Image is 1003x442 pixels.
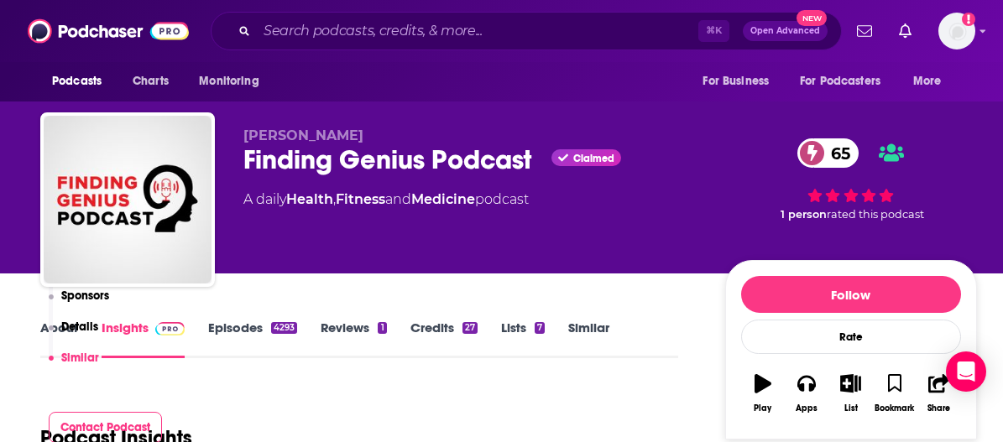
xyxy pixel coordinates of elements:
[410,320,478,358] a: Credits27
[938,13,975,49] span: Logged in as KTMSseat4
[827,208,924,221] span: rated this podcast
[797,138,859,168] a: 65
[40,320,78,358] a: About
[814,138,859,168] span: 65
[61,320,98,334] p: Details
[789,65,905,97] button: open menu
[321,320,386,358] a: Reviews1
[938,13,975,49] button: Show profile menu
[257,18,698,44] input: Search podcasts, credits, & more...
[698,20,729,42] span: ⌘ K
[938,13,975,49] img: User Profile
[797,10,827,26] span: New
[946,351,986,392] div: Open Intercom Messenger
[271,322,297,334] div: 4293
[800,70,880,93] span: For Podcasters
[781,208,827,221] span: 1 person
[750,27,820,35] span: Open Advanced
[892,17,918,45] a: Show notifications dropdown
[411,191,475,207] a: Medicine
[122,65,179,97] a: Charts
[703,70,769,93] span: For Business
[875,403,914,413] div: Bookmark
[501,320,545,358] a: Lists7
[155,322,185,335] img: Podchaser Pro
[133,70,169,93] span: Charts
[243,127,363,143] span: [PERSON_NAME]
[743,21,828,41] button: Open AdvancedNew
[844,403,858,413] div: List
[378,322,386,334] div: 1
[785,363,828,424] button: Apps
[49,351,100,382] button: Similar
[535,322,545,334] div: 7
[741,363,785,424] button: Play
[913,70,942,93] span: More
[901,65,963,97] button: open menu
[873,363,917,424] button: Bookmark
[462,322,478,334] div: 27
[187,65,280,97] button: open menu
[208,320,297,358] a: Episodes4293
[40,65,123,97] button: open menu
[573,154,614,163] span: Claimed
[828,363,872,424] button: List
[917,363,960,424] button: Share
[211,12,842,50] div: Search podcasts, credits, & more...
[286,191,333,207] a: Health
[568,320,609,358] a: Similar
[336,191,385,207] a: Fitness
[28,15,189,47] img: Podchaser - Follow, Share and Rate Podcasts
[796,403,818,413] div: Apps
[962,13,975,26] svg: Add a profile image
[741,276,961,313] button: Follow
[741,320,961,354] div: Rate
[199,70,259,93] span: Monitoring
[927,403,950,413] div: Share
[243,190,529,210] div: A daily podcast
[691,65,790,97] button: open menu
[385,191,411,207] span: and
[725,127,977,231] div: 65 1 personrated this podcast
[44,116,212,283] img: Finding Genius Podcast
[754,403,771,413] div: Play
[850,17,879,45] a: Show notifications dropdown
[333,191,336,207] span: ,
[61,351,99,365] p: Similar
[52,70,102,93] span: Podcasts
[49,320,99,351] button: Details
